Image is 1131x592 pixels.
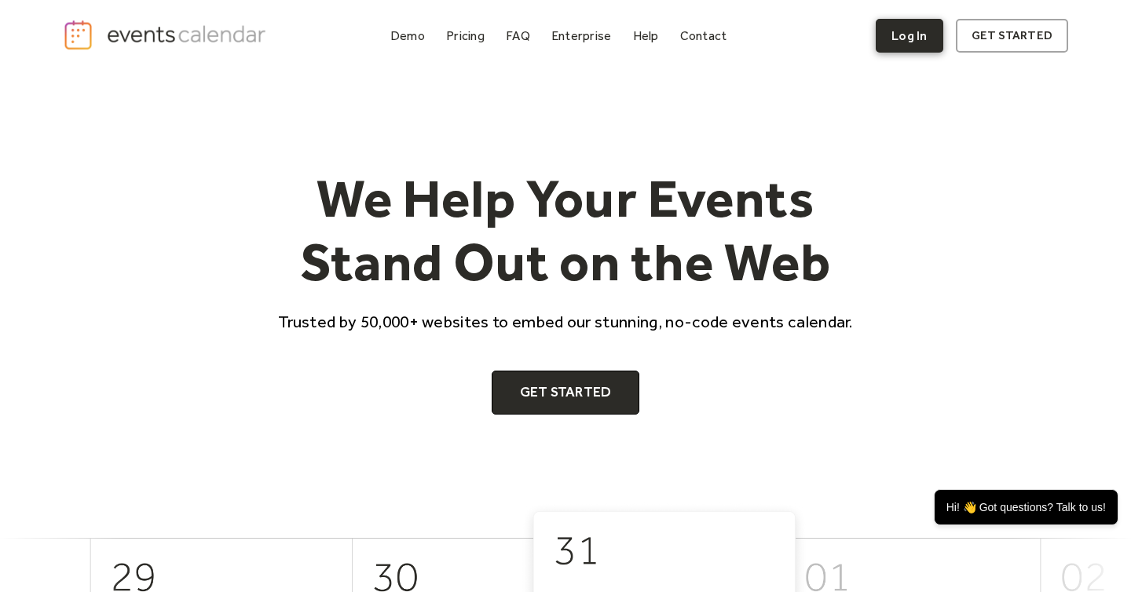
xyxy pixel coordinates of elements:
[492,371,640,415] a: Get Started
[384,25,431,46] a: Demo
[390,31,425,40] div: Demo
[264,166,867,294] h1: We Help Your Events Stand Out on the Web
[446,31,485,40] div: Pricing
[633,31,659,40] div: Help
[500,25,536,46] a: FAQ
[627,25,665,46] a: Help
[956,19,1068,53] a: get started
[680,31,727,40] div: Contact
[674,25,734,46] a: Contact
[264,310,867,333] p: Trusted by 50,000+ websites to embed our stunning, no-code events calendar.
[440,25,491,46] a: Pricing
[545,25,617,46] a: Enterprise
[506,31,530,40] div: FAQ
[63,19,270,51] a: home
[876,19,942,53] a: Log In
[551,31,611,40] div: Enterprise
